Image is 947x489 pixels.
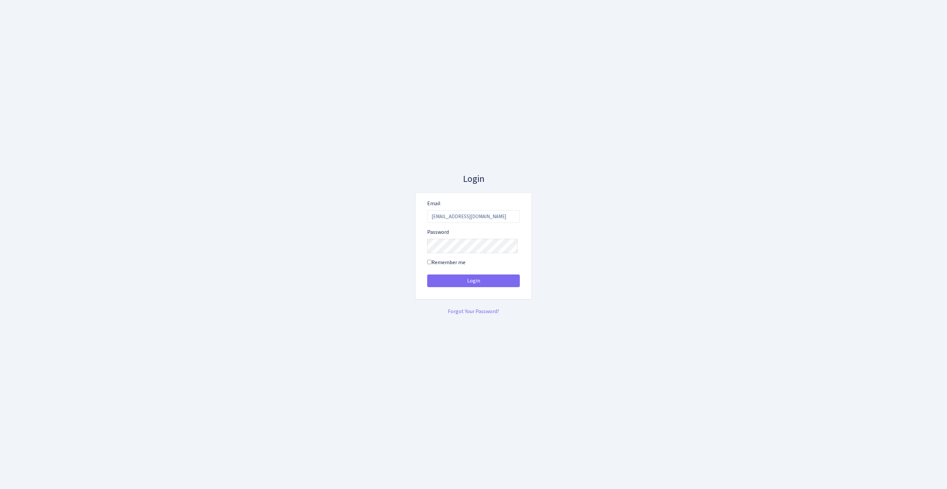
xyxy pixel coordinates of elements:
[427,260,432,264] input: Remember me
[448,308,499,315] a: Forgot Your Password?
[427,258,466,266] label: Remember me
[427,228,449,236] label: Password
[427,200,441,208] label: Email
[427,274,520,287] button: Login
[415,174,532,185] h3: Login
